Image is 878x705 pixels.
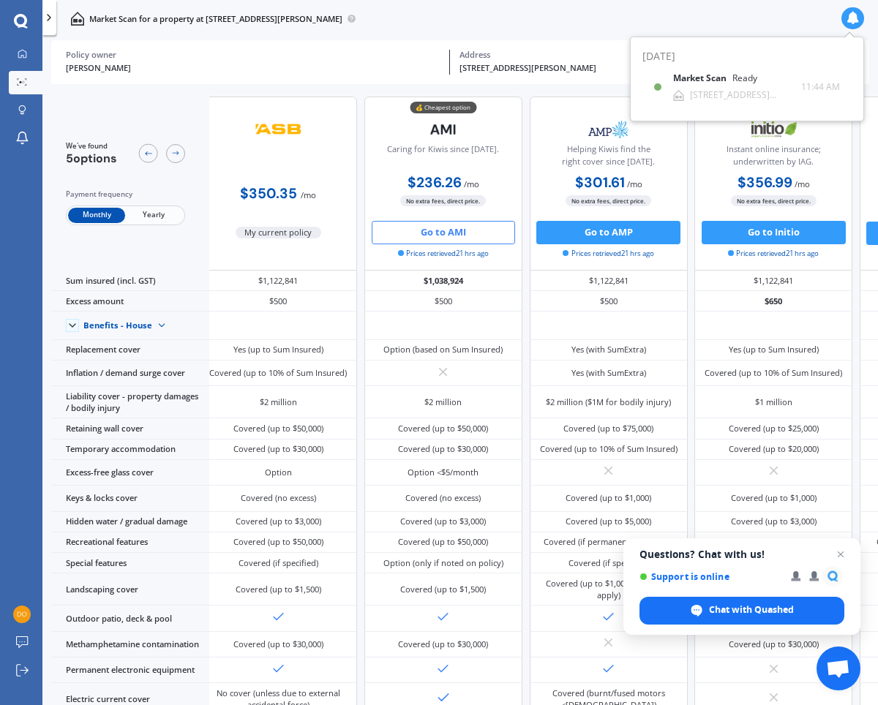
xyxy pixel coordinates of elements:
[51,532,209,553] div: Recreational features
[639,548,844,560] span: Questions? Chat with us!
[51,271,209,291] div: Sum insured (incl. GST)
[530,271,688,291] div: $1,122,841
[801,80,840,94] span: 11:44 AM
[702,221,846,244] button: Go to Initio
[705,143,842,173] div: Instant online insurance; underwritten by IAG.
[729,443,819,455] div: Covered (up to $20,000)
[387,143,499,173] div: Caring for Kiwis since [DATE].
[709,603,794,617] span: Chat with Quashed
[51,340,209,361] div: Replacement cover
[236,516,321,527] div: Covered (up to $3,000)
[301,189,316,200] span: / mo
[68,208,125,223] span: Monthly
[400,516,486,527] div: Covered (up to $3,000)
[51,386,209,418] div: Liability cover - property damages / bodily injury
[51,440,209,460] div: Temporary accommodation
[566,516,651,527] div: Covered (up to $5,000)
[83,320,152,331] div: Benefits - House
[566,492,651,504] div: Covered (up to $1,000)
[539,143,677,173] div: Helping Kiwis find the right cover since [DATE].
[398,638,488,650] div: Covered (up to $30,000)
[364,271,522,291] div: $1,038,924
[694,271,852,291] div: $1,122,841
[817,646,860,690] a: Open chat
[735,115,812,144] img: Initio.webp
[627,178,642,189] span: / mo
[424,396,462,408] div: $2 million
[240,184,297,203] b: $350.35
[738,173,792,192] b: $356.99
[642,49,852,65] div: [DATE]
[464,178,479,189] span: / mo
[51,486,209,511] div: Keys & locks cover
[51,553,209,573] div: Special features
[364,291,522,312] div: $500
[66,141,117,151] span: We've found
[536,221,680,244] button: Go to AMP
[400,195,486,206] span: No extra fees, direct price.
[199,291,357,312] div: $500
[199,271,357,291] div: $1,122,841
[372,221,516,244] button: Go to AMI
[51,573,209,606] div: Landscaping cover
[239,557,318,569] div: Covered (if specified)
[240,115,318,144] img: ASB.png
[639,571,781,582] span: Support is online
[540,443,678,455] div: Covered (up to 10% of Sum Insured)
[729,423,819,434] div: Covered (up to $25,000)
[209,367,347,379] div: Covered (up to 10% of Sum Insured)
[66,151,117,166] span: 5 options
[51,460,209,486] div: Excess-free glass cover
[13,606,31,623] img: 2a653d51cf7a4d6b4fdf8cc6b69eb914
[51,512,209,532] div: Hidden water / gradual damage
[530,291,688,312] div: $500
[575,173,625,192] b: $301.61
[51,632,209,657] div: Methamphetamine contamination
[566,195,651,206] span: No extra fees, direct price.
[152,316,171,335] img: Benefit content down
[705,367,842,379] div: Covered (up to 10% of Sum Insured)
[408,173,462,192] b: $236.26
[51,361,209,386] div: Inflation / demand surge cover
[569,557,648,569] div: Covered (if specified)
[66,189,185,200] div: Payment frequency
[729,344,819,355] div: Yes (up to Sum Insured)
[459,50,834,60] div: Address
[690,90,801,100] div: [STREET_ADDRESS][PERSON_NAME]
[66,62,440,75] div: [PERSON_NAME]
[570,115,648,144] img: AMP.webp
[410,102,476,113] div: 💰 Cheapest option
[408,467,479,478] div: Option <$5/month
[383,344,503,355] div: Option (based on Sum Insured)
[233,423,323,434] div: Covered (up to $50,000)
[236,227,322,238] span: My current policy
[639,597,844,625] span: Chat with Quashed
[241,492,316,504] div: Covered (no excess)
[563,249,653,259] span: Prices retrieved 21 hrs ago
[795,178,810,189] span: / mo
[544,536,673,548] div: Covered (if permanently installed)
[731,492,817,504] div: Covered (up to $1,000)
[383,557,503,569] div: Option (only if noted on policy)
[260,396,297,408] div: $2 million
[563,423,653,434] div: Covered (up to $75,000)
[729,536,819,548] div: Covered (up to $45,000)
[398,536,488,548] div: Covered (up to $50,000)
[51,291,209,312] div: Excess amount
[405,492,481,504] div: Covered (no excess)
[459,62,834,75] div: [STREET_ADDRESS][PERSON_NAME]
[89,13,342,25] p: Market Scan for a property at [STREET_ADDRESS][PERSON_NAME]
[546,396,671,408] div: $2 million ($1M for bodily injury)
[694,291,852,312] div: $650
[398,423,488,434] div: Covered (up to $50,000)
[539,578,679,601] div: Covered (up to $1,000 exclusions apply)
[571,344,646,355] div: Yes (with SumExtra)
[398,443,488,455] div: Covered (up to $30,000)
[51,657,209,683] div: Permanent electronic equipment
[729,638,819,650] div: Covered (up to $30,000)
[70,12,84,26] img: home-and-contents.b802091223b8502ef2dd.svg
[265,467,292,478] div: Option
[673,73,732,83] b: Market Scan
[755,396,792,408] div: $1 million
[233,536,323,548] div: Covered (up to $50,000)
